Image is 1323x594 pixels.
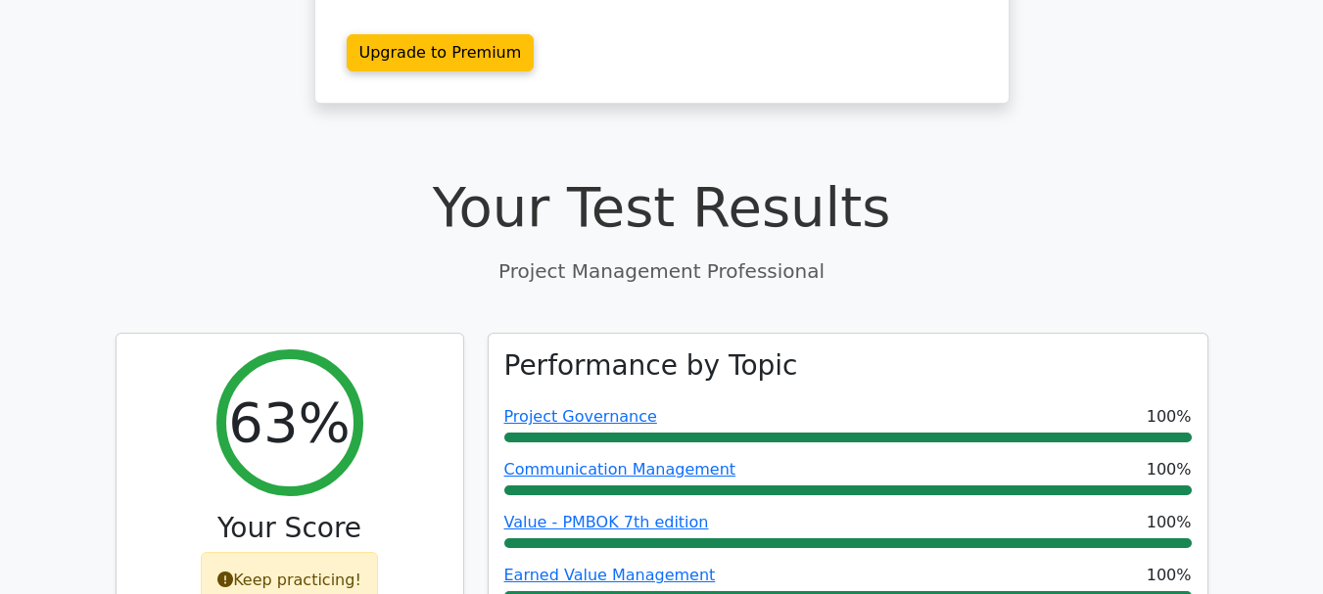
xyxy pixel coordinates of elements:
[504,349,798,383] h3: Performance by Topic
[1147,405,1192,429] span: 100%
[504,407,657,426] a: Project Governance
[504,566,716,584] a: Earned Value Management
[228,389,350,455] h2: 63%
[132,512,448,545] h3: Your Score
[116,174,1208,240] h1: Your Test Results
[347,34,535,71] a: Upgrade to Premium
[1147,511,1192,534] span: 100%
[116,256,1208,286] p: Project Management Professional
[504,460,736,479] a: Communication Management
[504,513,709,531] a: Value - PMBOK 7th edition
[1147,564,1192,587] span: 100%
[1147,458,1192,481] span: 100%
